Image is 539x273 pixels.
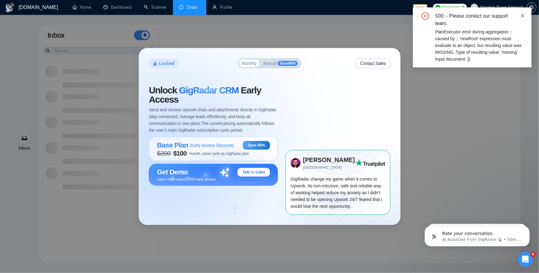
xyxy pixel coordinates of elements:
img: 73x73.png [291,158,301,168]
span: Unlock Early Access [149,86,278,104]
a: searchScanner [144,5,167,10]
a: homeHome [73,5,91,10]
span: GigRadar change my game when it comes to Upwork. Its non-intrusive, safe and reliable way of work... [291,177,382,209]
span: Monthly [242,61,257,65]
button: AnnualSave60% [261,59,300,67]
a: setting [527,5,537,10]
span: setting [527,5,536,10]
strong: [PERSON_NAME] [303,156,355,163]
iframe: Intercom live chat [518,252,533,267]
span: Get Demo [157,168,188,176]
iframe: Intercom notifications message [415,213,539,256]
span: [GEOGRAPHIC_DATA] [303,165,356,171]
button: Base Plan(Early Access Discount)Save 50%$200$100/month, same cycle as GigRadar plan [149,137,278,164]
span: Annual [263,61,277,65]
span: Base Plan [157,141,188,149]
span: 0 [462,4,465,11]
span: stage [413,4,427,11]
img: upwork-logo.png [436,5,440,10]
span: user [472,5,477,10]
span: GigRadar CRM [179,85,238,95]
span: /month, same cycle as GigRadar plan [189,151,249,156]
span: 6 [531,252,536,257]
span: ( Early Access Discount ) [190,143,233,147]
span: close-circle [422,12,429,20]
span: $ 200 [157,149,171,157]
button: Monthly [239,59,259,67]
span: close [520,14,525,18]
img: logo [5,3,15,13]
a: userProfile [213,5,232,10]
span: $ 100 [173,149,186,157]
div: PlanExecutor error during aggregation :: caused by :: 'newRoot' expression must evaluate to an ob... [435,28,524,62]
span: Save 50% [247,143,265,147]
span: Talk to Sales [242,170,265,175]
a: dashboardDashboard [103,5,132,10]
span: Locked [159,60,174,66]
span: Send and receive Upwork chats and attachments directly in GigRadar. Stay connected, manage leads ... [149,106,278,133]
span: Save 60 % [278,61,297,66]
span: Learn more about CRM early access [157,177,216,181]
button: Get DemoTalk to SalesLearn more about CRM early access [149,164,278,188]
button: Contact Sales [356,58,390,68]
img: Trust Pilot [356,159,385,166]
a: messageChats [179,5,200,10]
span: Connects: [442,4,461,11]
div: 500: - Please contact our support team. [435,12,524,27]
button: setting [527,2,537,12]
